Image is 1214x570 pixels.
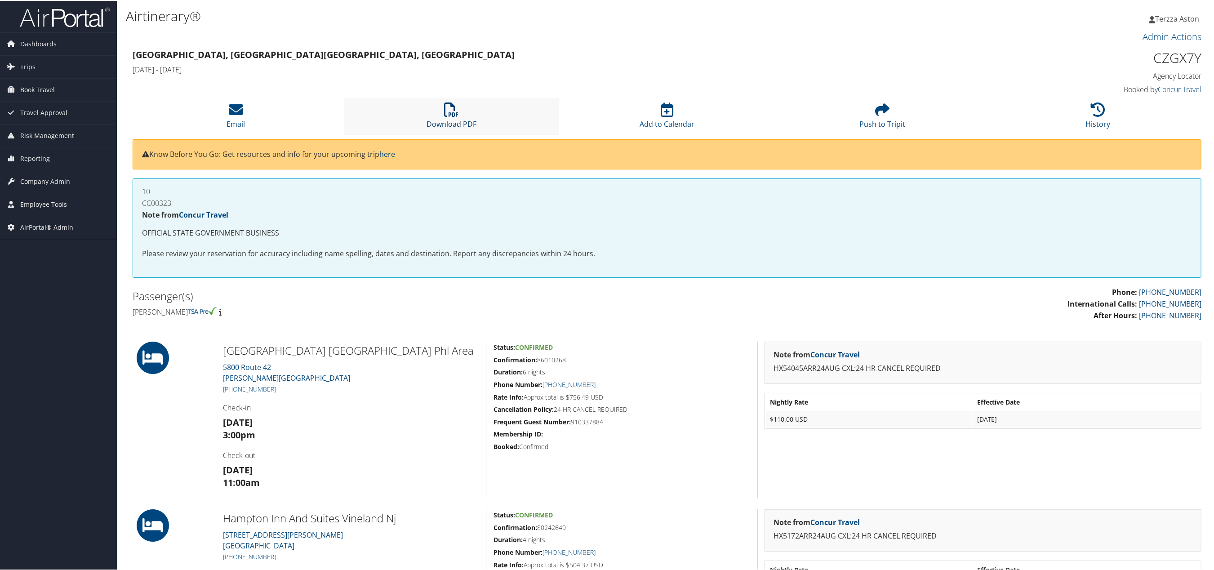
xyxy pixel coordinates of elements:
a: Concur Travel [811,517,860,526]
h4: 10 [142,187,1192,194]
a: History [1086,107,1111,128]
a: [PHONE_NUMBER] [1139,298,1201,308]
h2: Passenger(s) [133,288,660,303]
strong: Note from [142,209,228,219]
strong: 3:00pm [223,428,255,440]
a: Admin Actions [1143,30,1201,42]
h5: Approx total is $504.37 USD [494,560,751,569]
strong: Booked: [494,441,520,450]
strong: Cancellation Policy: [494,404,554,413]
p: HX5172ARR24AUG CXL:24 HR CANCEL REQUIRED [774,530,1192,541]
strong: After Hours: [1094,310,1137,320]
strong: Rate Info: [494,560,524,568]
span: Trips [20,55,36,77]
strong: Status: [494,510,516,518]
strong: Confirmation: [494,355,538,363]
h5: Approx total is $756.49 USD [494,392,751,401]
a: [PHONE_NUMBER] [543,379,596,388]
h2: [GEOGRAPHIC_DATA] [GEOGRAPHIC_DATA] Phl Area [223,342,480,357]
p: Know Before You Go: Get resources and info for your upcoming trip [142,148,1192,160]
span: Confirmed [516,510,553,518]
h1: Airtinerary® [126,6,847,25]
strong: Status: [494,342,516,351]
h1: CZGX7Y [944,48,1201,67]
strong: Phone: [1112,286,1137,296]
span: Travel Approval [20,101,67,123]
td: [DATE] [973,410,1200,427]
strong: Confirmation: [494,522,538,531]
strong: Duration: [494,367,523,375]
img: airportal-logo.png [20,6,110,27]
span: Employee Tools [20,192,67,215]
a: [PHONE_NUMBER] [223,384,276,392]
a: [PHONE_NUMBER] [543,547,596,556]
h5: 24 HR CANCEL REQUIRED [494,404,751,413]
a: Push to Tripit [860,107,906,128]
a: [STREET_ADDRESS][PERSON_NAME][GEOGRAPHIC_DATA] [223,529,343,550]
strong: Note from [774,349,860,359]
span: AirPortal® Admin [20,215,73,238]
span: Terzza Aston [1155,13,1199,23]
h4: Check-out [223,450,480,459]
td: $110.00 USD [766,410,972,427]
a: Email [227,107,245,128]
h4: Agency Locator [944,70,1201,80]
a: Terzza Aston [1149,4,1208,31]
h4: CC00323 [142,199,1192,206]
th: Nightly Rate [766,393,972,410]
h4: [PERSON_NAME] [133,306,660,316]
strong: [DATE] [223,463,253,475]
h5: Confirmed [494,441,751,450]
strong: Membership ID: [494,429,543,437]
a: Concur Travel [811,349,860,359]
a: Download PDF [427,107,476,128]
strong: Note from [774,517,860,526]
h4: [DATE] - [DATE] [133,64,931,74]
strong: 11:00am [223,476,260,488]
img: tsa-precheck.png [188,306,217,314]
h4: Booked by [944,84,1201,94]
a: [PHONE_NUMBER] [1139,310,1201,320]
strong: Phone Number: [494,379,543,388]
strong: Phone Number: [494,547,543,556]
a: Add to Calendar [640,107,694,128]
span: Dashboards [20,32,57,54]
th: Effective Date [973,393,1200,410]
h5: 4 nights [494,534,751,543]
strong: Duration: [494,534,523,543]
p: Please review your reservation for accuracy including name spelling, dates and destination. Repor... [142,247,1192,259]
span: Company Admin [20,169,70,192]
h5: 6 nights [494,367,751,376]
a: [PHONE_NUMBER] [1139,286,1201,296]
strong: [GEOGRAPHIC_DATA], [GEOGRAPHIC_DATA] [GEOGRAPHIC_DATA], [GEOGRAPHIC_DATA] [133,48,515,60]
strong: [DATE] [223,415,253,427]
span: Risk Management [20,124,74,146]
h2: Hampton Inn And Suites Vineland Nj [223,510,480,525]
a: 5800 Route 42[PERSON_NAME][GEOGRAPHIC_DATA] [223,361,350,382]
a: [PHONE_NUMBER] [223,552,276,560]
p: OFFICIAL STATE GOVERNMENT BUSINESS [142,227,1192,238]
span: Book Travel [20,78,55,100]
strong: Rate Info: [494,392,524,401]
a: Concur Travel [179,209,228,219]
strong: International Calls: [1067,298,1137,308]
h5: 86010268 [494,355,751,364]
h4: Check-in [223,402,480,412]
strong: Frequent Guest Number: [494,417,571,425]
p: HX54045ARR24AUG CXL:24 HR CANCEL REQUIRED [774,362,1192,374]
a: Concur Travel [1158,84,1201,94]
span: Reporting [20,147,50,169]
h5: 80242649 [494,522,751,531]
a: here [379,148,395,158]
span: Confirmed [516,342,553,351]
h5: 910337884 [494,417,751,426]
